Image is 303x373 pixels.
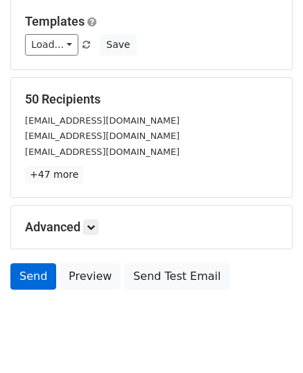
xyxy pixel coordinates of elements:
[124,263,230,290] a: Send Test Email
[25,92,278,107] h5: 50 Recipients
[25,147,180,157] small: [EMAIL_ADDRESS][DOMAIN_NAME]
[25,166,83,183] a: +47 more
[60,263,121,290] a: Preview
[10,263,56,290] a: Send
[25,115,180,126] small: [EMAIL_ADDRESS][DOMAIN_NAME]
[25,34,78,56] a: Load...
[25,14,85,28] a: Templates
[25,219,278,235] h5: Advanced
[100,34,136,56] button: Save
[234,306,303,373] iframe: Chat Widget
[25,131,180,141] small: [EMAIL_ADDRESS][DOMAIN_NAME]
